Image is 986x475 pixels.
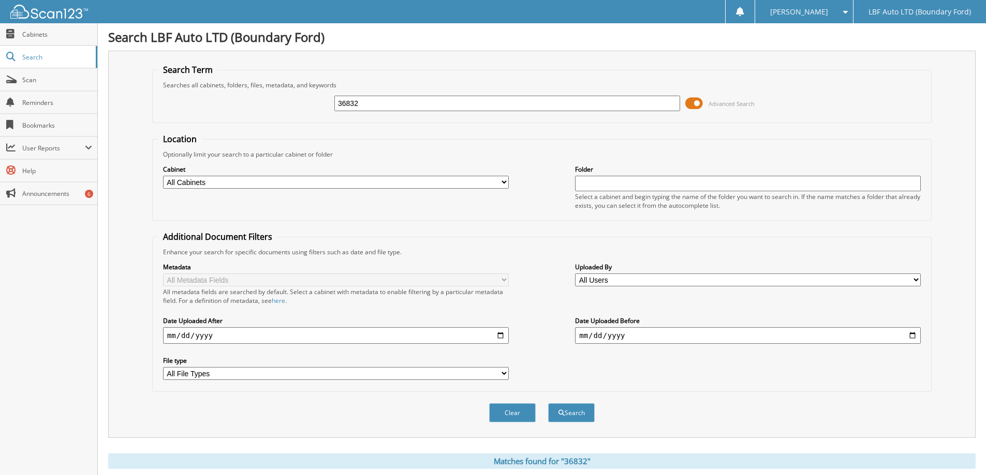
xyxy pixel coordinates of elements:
[22,144,85,152] span: User Reports
[163,287,509,305] div: All metadata fields are searched by default. Select a cabinet with metadata to enable filtering b...
[158,81,926,89] div: Searches all cabinets, folders, files, metadata, and keywords
[272,296,285,305] a: here
[163,165,509,174] label: Cabinet
[575,263,921,271] label: Uploaded By
[22,75,92,84] span: Scan
[548,403,595,422] button: Search
[22,121,92,130] span: Bookmarks
[22,53,91,62] span: Search
[158,248,926,256] div: Enhance your search for specific documents using filters such as date and file type.
[163,316,509,325] label: Date Uploaded After
[163,263,509,271] label: Metadata
[489,403,536,422] button: Clear
[163,356,509,365] label: File type
[158,150,926,159] div: Optionally limit your search to a particular cabinet or folder
[108,453,976,469] div: Matches found for "36832"
[85,190,93,198] div: 6
[158,133,202,145] legend: Location
[709,100,755,108] span: Advanced Search
[108,28,976,45] h1: Search LBF Auto LTD (Boundary Ford)
[158,231,277,242] legend: Additional Document Filters
[770,9,828,15] span: [PERSON_NAME]
[575,192,921,210] div: Select a cabinet and begin typing the name of the folder you want to search in. If the name match...
[22,98,92,107] span: Reminders
[575,316,921,325] label: Date Uploaded Before
[158,64,218,75] legend: Search Term
[575,165,921,174] label: Folder
[22,30,92,39] span: Cabinets
[575,327,921,344] input: end
[163,327,509,344] input: start
[22,189,92,198] span: Announcements
[869,9,971,15] span: LBF Auto LTD (Boundary Ford)
[10,5,88,19] img: scan123-logo-white.svg
[22,166,92,175] span: Help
